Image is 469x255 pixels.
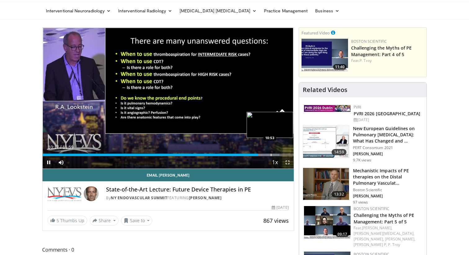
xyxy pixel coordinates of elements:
a: 11:40 [301,39,348,71]
img: NY Endovascular Summit [47,186,81,201]
a: Boston Scientific [351,39,387,44]
a: Interventional Radiology [114,5,176,17]
a: 09:17 [304,206,351,239]
button: Playback Rate [269,156,281,169]
a: [PERSON_NAME], [362,225,392,231]
a: 13:32 Mechanistic Impacts of PE therapies on the Distal Pulmonary Vasculat… Boston Scientific [PE... [303,168,423,205]
div: Progress Bar [42,154,294,156]
h4: Related Videos [303,86,347,94]
div: Feat. [351,58,424,64]
img: d3a40690-55f2-4697-9997-82bd166d25a9.150x105_q85_crop-smart_upscale.jpg [304,206,351,239]
a: Boston Scientific [354,206,390,211]
button: Pause [42,156,55,169]
a: Practice Management [260,5,311,17]
a: [PERSON_NAME][MEDICAL_DATA], [354,231,415,236]
p: [PERSON_NAME] [353,152,423,156]
div: [DATE] [354,117,422,123]
span: / [60,145,61,150]
img: 33783847-ac93-4ca7-89f8-ccbd48ec16ca.webp.150x105_q85_autocrop_double_scale_upscale_version-0.2.jpg [304,105,351,112]
a: [PERSON_NAME], [354,236,384,242]
h3: New European Guidelines on Pulmonary [MEDICAL_DATA]: What Has Changed and … [353,125,423,144]
span: 867 views [263,217,289,224]
a: Email [PERSON_NAME] [42,169,294,181]
img: d5b042fb-44bd-4213-87e0-b0808e5010e8.150x105_q85_crop-smart_upscale.jpg [301,39,348,71]
a: Business [311,5,343,17]
a: [PERSON_NAME], [385,236,415,242]
img: Avatar [84,186,99,201]
span: 14:59 [332,149,346,155]
img: 0c0338ca-5dd8-4346-a5ad-18bcc17889a0.150x105_q85_crop-smart_upscale.jpg [303,126,349,158]
span: 09:17 [336,231,349,237]
a: PVRI 2026 [GEOGRAPHIC_DATA] [354,111,421,117]
a: [MEDICAL_DATA] [MEDICAL_DATA] [176,5,260,17]
small: Featured Video [301,30,330,36]
img: image.jpeg [247,112,293,138]
a: P. Troy [388,242,400,247]
p: 9.7K views [353,158,371,163]
button: Share [90,216,118,226]
span: 5 [56,218,59,223]
a: NY Endovascular Summit [111,195,167,200]
span: Comments 0 [42,246,294,254]
p: PERT Consortium 2021 [353,145,423,150]
p: 97 views [353,200,368,205]
video-js: Video Player [42,28,294,169]
a: Interventional Neuroradiology [42,5,114,17]
h4: State-of-the-Art Lecture: Future Device Therapies in PE [106,186,289,193]
span: 11:40 [333,64,346,70]
a: [PERSON_NAME] [189,195,222,200]
span: 11:59 [63,145,74,150]
div: By FEATURING [106,195,289,201]
a: P. Troy [360,58,372,63]
a: 14:59 New European Guidelines on Pulmonary [MEDICAL_DATA]: What Has Changed and … PERT Consortium... [303,125,423,163]
div: [DATE] [272,205,288,210]
span: 10:17 [48,145,59,150]
div: Feat. [354,225,422,248]
a: [PERSON_NAME] P, [354,242,387,247]
a: PVRI [354,104,361,110]
button: Fullscreen [281,156,294,169]
button: Mute [55,156,67,169]
a: Challenging the Myths of PE Management: Part 5 of 5 [354,212,414,225]
a: Challenging the Myths of PE Management: Part 4 of 5 [351,45,412,57]
p: Boston Scientific [353,187,423,192]
button: Save to [121,216,153,226]
span: 13:32 [332,191,346,197]
h3: Mechanistic Impacts of PE therapies on the Distal Pulmonary Vasculat… [353,168,423,186]
p: [PERSON_NAME] [353,194,423,199]
img: 4caf57cf-5f7b-481c-8355-26418ca1cbc4.150x105_q85_crop-smart_upscale.jpg [303,168,349,200]
a: 5 Thumbs Up [47,216,87,225]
